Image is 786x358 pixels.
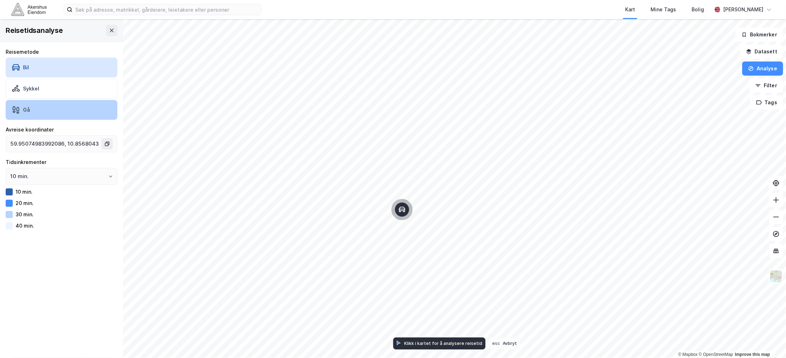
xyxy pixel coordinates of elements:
div: Kart [625,5,635,14]
div: Avreise koordinater [6,125,117,134]
div: 40 min. [16,223,34,229]
div: 20 min. [16,200,34,206]
iframe: Chat Widget [751,324,786,358]
input: Klikk i kartet for å velge avreisested [6,136,103,152]
button: Bokmerker [735,28,783,42]
div: esc [491,340,502,347]
div: [PERSON_NAME] [723,5,763,14]
div: Bolig [692,5,704,14]
div: Reisetidsanalyse [6,25,63,36]
img: Z [769,270,783,283]
div: Gå [23,107,30,113]
div: 10 min. [16,189,33,195]
div: Mine Tags [651,5,676,14]
img: akershus-eiendom-logo.9091f326c980b4bce74ccdd9f866810c.svg [11,3,47,16]
button: Analyse [742,61,783,76]
a: OpenStreetMap [699,352,733,357]
div: Avbryt [503,341,517,346]
div: Sykkel [23,86,39,92]
button: Datasett [740,45,783,59]
input: Søk på adresse, matrikkel, gårdeiere, leietakere eller personer [72,4,261,15]
button: Tags [750,95,783,110]
button: Open [108,174,113,179]
button: Filter [749,78,783,93]
div: Klikk i kartet for å analysere reisetid [404,341,483,346]
input: ClearOpen [6,168,117,184]
div: Map marker [395,203,409,217]
a: Improve this map [735,352,770,357]
div: Bil [23,64,29,70]
div: Tidsinkrementer [6,158,117,166]
div: 30 min. [16,211,34,217]
div: Kontrollprogram for chat [751,324,786,358]
div: Reisemetode [6,48,117,56]
a: Mapbox [678,352,698,357]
